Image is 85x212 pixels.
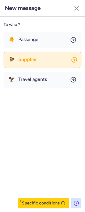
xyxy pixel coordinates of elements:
span: Supplier [18,57,37,62]
span: 🦅 [9,77,15,82]
button: 🐥Passenger [4,32,81,48]
span: Passenger [18,37,40,42]
span: 🐥 [9,37,15,42]
span: Travel agents [18,77,47,82]
button: Specific conditions [18,198,69,208]
h3: New message [5,5,41,11]
span: To who ? [4,20,20,29]
button: 🐓Supplier [4,52,81,68]
span: 🐓 [9,57,15,62]
button: 🦅Travel agents [4,72,81,88]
